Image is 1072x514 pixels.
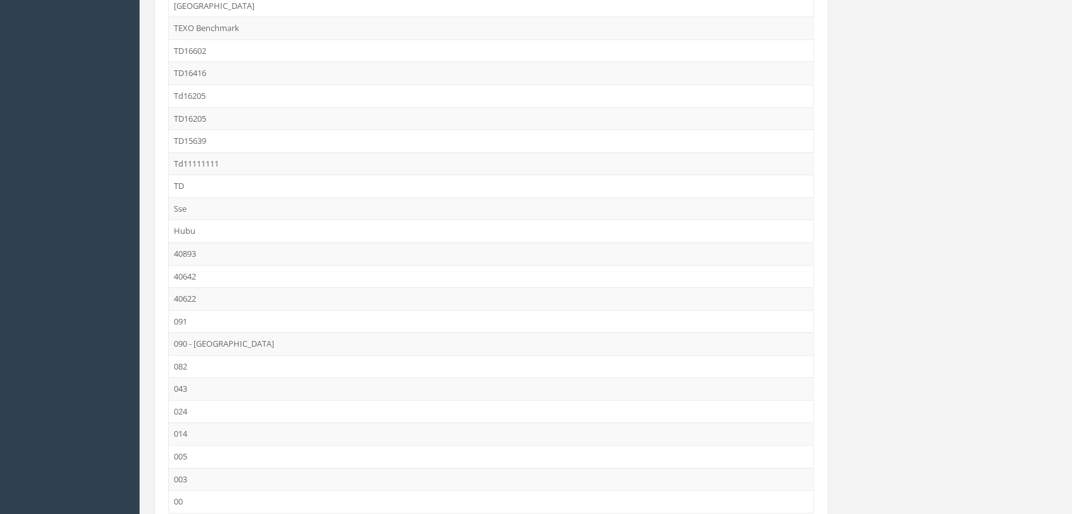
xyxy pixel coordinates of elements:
td: 005 [169,445,813,468]
td: TD [169,174,813,197]
td: 40642 [169,265,813,288]
td: TD16602 [169,39,813,62]
td: 00 [169,490,813,513]
td: Td11111111 [169,152,813,175]
td: TD16205 [169,107,813,130]
td: 090 - [GEOGRAPHIC_DATA] [169,332,813,355]
td: TD15639 [169,129,813,152]
td: 024 [169,400,813,423]
td: 043 [169,377,813,400]
td: 091 [169,310,813,333]
td: TEXO Benchmark [169,16,813,39]
td: 082 [169,355,813,378]
td: Sse [169,197,813,220]
td: TD16416 [169,61,813,84]
td: Td16205 [169,84,813,107]
td: 40893 [169,242,813,265]
td: 40622 [169,287,813,310]
td: 014 [169,422,813,445]
td: 003 [169,468,813,491]
td: Hubu [169,219,813,242]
